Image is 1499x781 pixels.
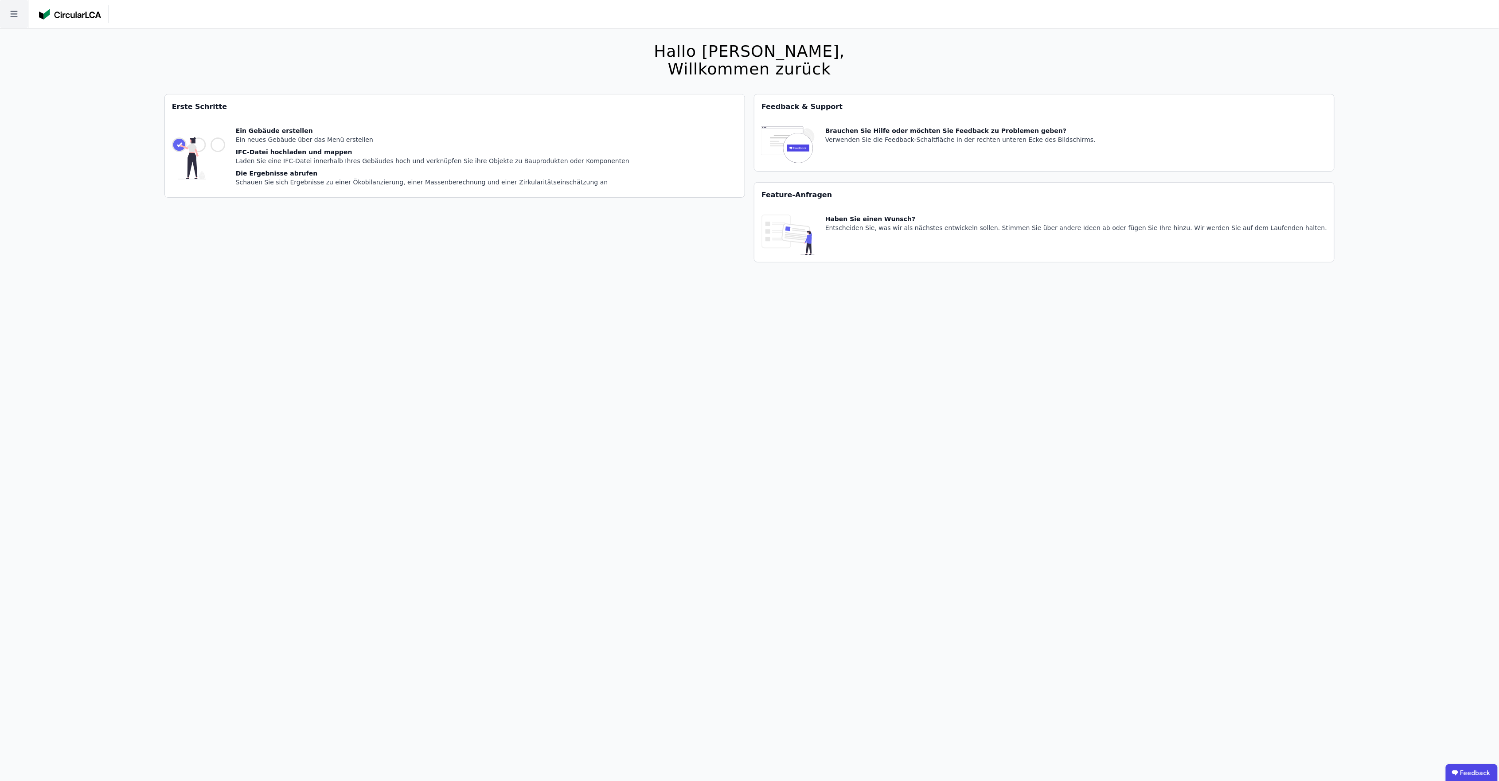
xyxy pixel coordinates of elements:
img: getting_started_tile-DrF_GRSv.svg [172,126,225,190]
img: Concular [39,9,101,20]
img: feedback-icon-HCTs5lye.svg [761,126,815,164]
div: Hallo [PERSON_NAME], [654,43,845,60]
div: Verwenden Sie die Feedback-Schaltfläche in der rechten unteren Ecke des Bildschirms. [825,135,1096,144]
div: Ein neues Gebäude über das Menü erstellen [236,135,629,144]
div: Schauen Sie sich Ergebnisse zu einer Ökobilanzierung, einer Massenberechnung und einer Zirkularit... [236,178,629,187]
div: Brauchen Sie Hilfe oder möchten Sie Feedback zu Problemen geben? [825,126,1096,135]
div: Ein Gebäude erstellen [236,126,629,135]
div: Laden Sie eine IFC-Datei innerhalb Ihres Gebäudes hoch und verknüpfen Sie ihre Objekte zu Bauprod... [236,156,629,165]
div: Die Ergebnisse abrufen [236,169,629,178]
div: Feedback & Support [754,94,1334,119]
div: Willkommen zurück [654,60,845,78]
div: Erste Schritte [165,94,745,119]
div: Haben Sie einen Wunsch? [825,215,1327,223]
div: Entscheiden Sie, was wir als nächstes entwickeln sollen. Stimmen Sie über andere Ideen ab oder fü... [825,223,1327,232]
div: Feature-Anfragen [754,183,1334,207]
img: feature_request_tile-UiXE1qGU.svg [761,215,815,255]
div: IFC-Datei hochladen und mappen [236,148,629,156]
